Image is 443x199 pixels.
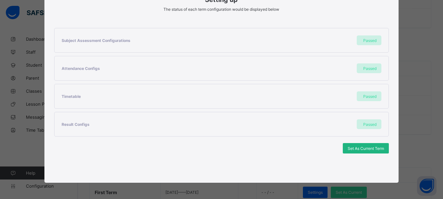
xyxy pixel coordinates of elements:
[62,38,130,43] span: Subject Assessment Configurations
[363,66,377,71] span: Passed
[62,66,100,71] span: Attendance Configs
[348,146,384,151] span: Set As Current Term
[62,94,81,99] span: Timetable
[163,7,279,12] span: The status of each term configuration would be displayed below
[363,94,377,99] span: Passed
[363,38,377,43] span: Passed
[62,122,90,127] span: Result Configs
[363,122,377,127] span: Passed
